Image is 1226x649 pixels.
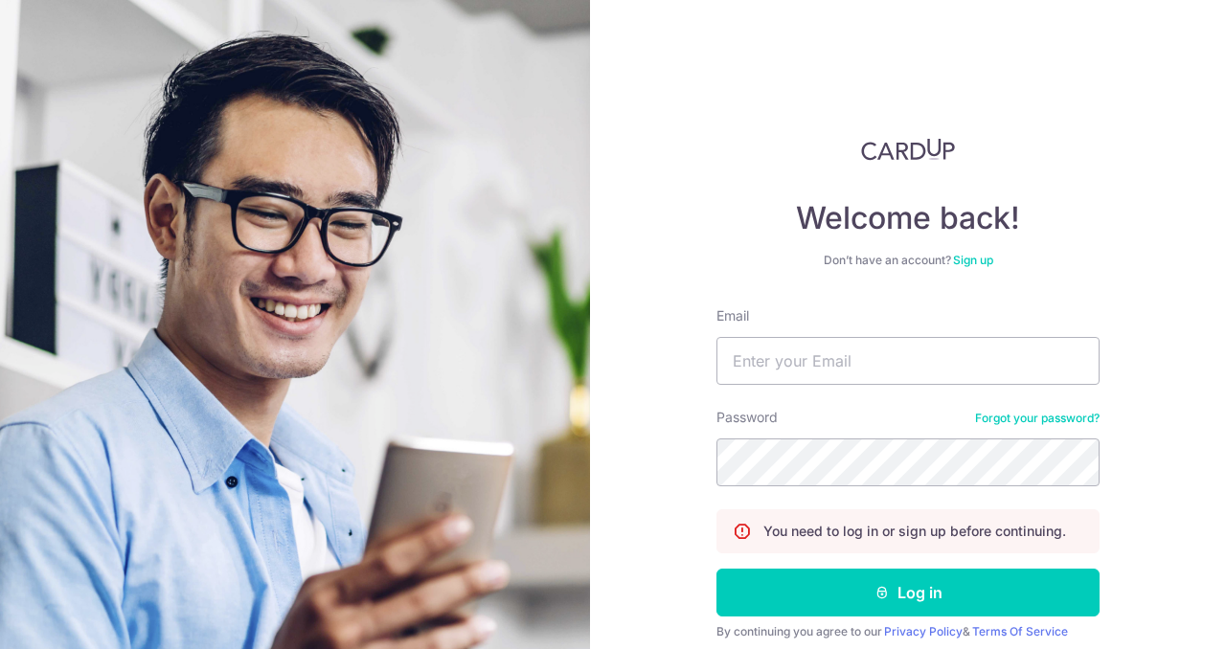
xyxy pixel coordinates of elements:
button: Log in [716,569,1100,616]
a: Forgot your password? [975,411,1100,426]
a: Privacy Policy [884,624,963,638]
img: CardUp Logo [861,138,955,161]
a: Sign up [953,253,993,267]
label: Password [716,408,778,427]
p: You need to log in or sign up before continuing. [763,522,1066,541]
a: Terms Of Service [972,624,1068,638]
div: Don’t have an account? [716,253,1100,268]
label: Email [716,306,749,325]
div: By continuing you agree to our & [716,624,1100,639]
input: Enter your Email [716,337,1100,385]
h4: Welcome back! [716,199,1100,237]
